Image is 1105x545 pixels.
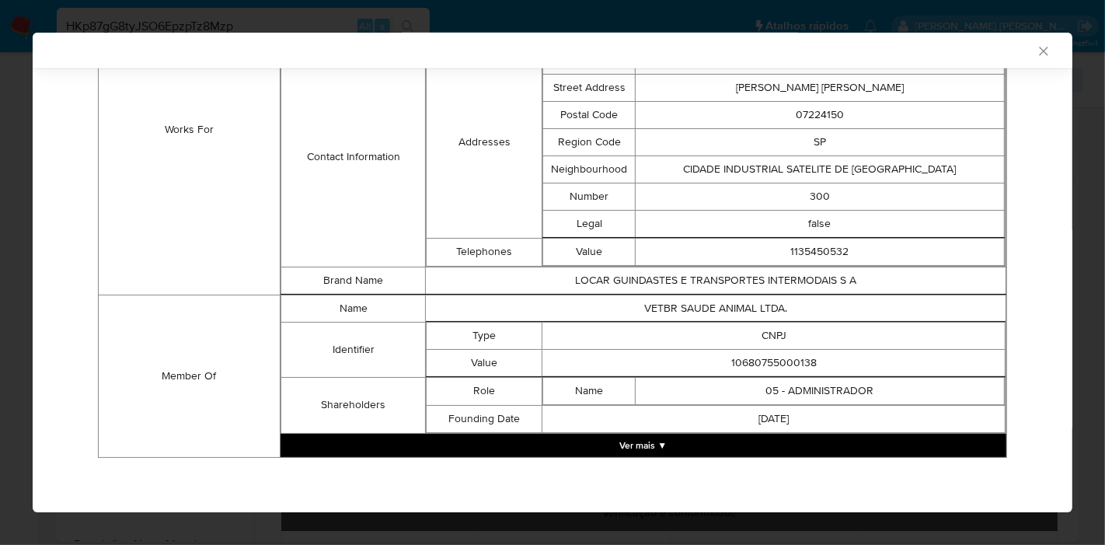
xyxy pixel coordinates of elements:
[542,322,1006,349] td: CNPJ
[427,238,542,266] td: Telephones
[281,267,426,294] td: Brand Name
[427,405,542,432] td: Founding Date
[281,434,1006,457] button: Expand array
[636,210,1005,237] td: false
[636,155,1005,183] td: CIDADE INDUSTRIAL SATELITE DE [GEOGRAPHIC_DATA]
[636,128,1005,155] td: SP
[426,295,1006,322] td: VETBR SAUDE ANIMAL LTDA.
[636,238,1005,265] td: 1135450532
[636,101,1005,128] td: 07224150
[636,74,1005,101] td: [PERSON_NAME] [PERSON_NAME]
[543,101,636,128] td: Postal Code
[636,377,1005,404] td: 05 - ADMINISTRADOR
[543,377,636,404] td: Name
[281,295,426,322] td: Name
[543,128,636,155] td: Region Code
[543,183,636,210] td: Number
[1036,44,1050,58] button: Fechar a janela
[543,238,636,265] td: Value
[543,210,636,237] td: Legal
[427,349,542,376] td: Value
[427,322,542,349] td: Type
[281,47,426,267] td: Contact Information
[542,405,1006,432] td: [DATE]
[542,349,1006,376] td: 10680755000138
[99,295,281,457] td: Member Of
[543,155,636,183] td: Neighbourhood
[543,74,636,101] td: Street Address
[281,377,426,433] td: Shareholders
[426,267,1006,294] td: LOCAR GUINDASTES E TRANSPORTES INTERMODAIS S A
[427,47,542,238] td: Addresses
[427,377,542,405] td: Role
[33,33,1072,512] div: closure-recommendation-modal
[281,322,426,377] td: Identifier
[636,183,1005,210] td: 300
